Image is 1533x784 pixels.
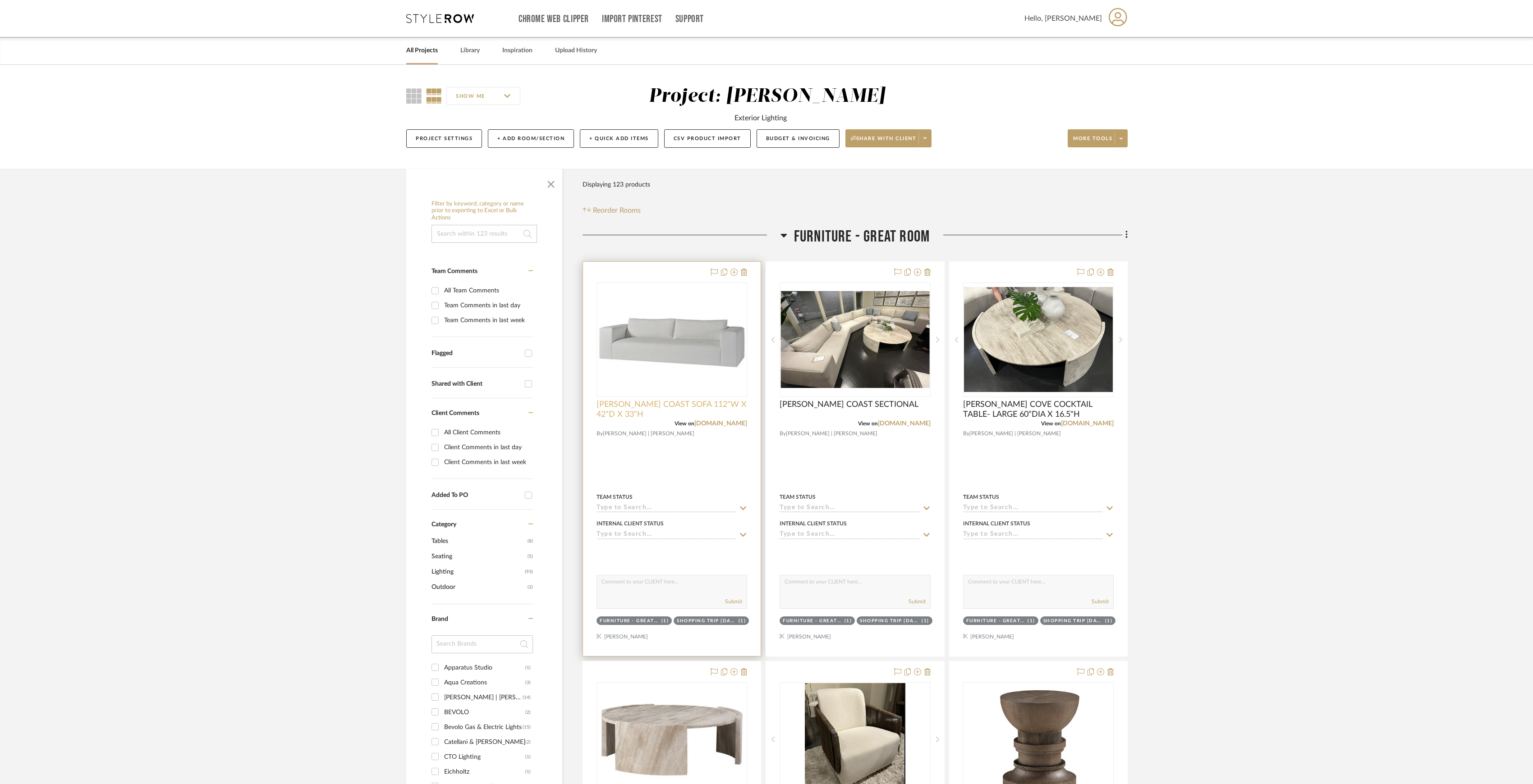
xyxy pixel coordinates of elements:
[757,129,840,148] button: Budget & Invoicing
[675,421,694,426] span: View on
[1024,13,1102,24] span: Hello, [PERSON_NAME]
[431,380,520,388] div: Shared with Client
[649,87,885,106] div: Project: [PERSON_NAME]
[783,618,842,624] div: FURNITURE - GREAT ROOM
[583,205,641,216] button: Reorder Rooms
[597,283,747,397] div: 0
[444,313,531,328] div: Team Comments in last week
[780,493,816,501] div: Team Status
[431,201,537,222] h6: Filter by keyword, category or name prior to exporting to Excel or Bulk Actions
[444,750,525,764] div: CTO Lighting
[780,400,918,410] span: [PERSON_NAME] COAST SECTIONAL
[580,129,658,148] button: + Quick Add Items
[444,283,531,298] div: All Team Comments
[1043,618,1103,624] div: SHOPPING TRIP [DATE]
[528,534,533,548] span: (8)
[593,205,641,216] span: Reorder Rooms
[525,565,533,579] span: (93)
[431,350,520,357] div: Flagged
[664,129,751,148] button: CSV Product Import
[431,579,525,595] span: Outdoor
[406,129,482,148] button: Project Settings
[525,705,531,720] div: (2)
[597,700,746,779] img: BAKER COVE COCKTAIL TABLE- SMALL 36"DIA X 11.5"H
[909,597,926,606] button: Submit
[1028,618,1035,624] div: (1)
[603,429,694,438] span: [PERSON_NAME] | [PERSON_NAME]
[555,45,597,57] a: Upload History
[739,618,746,624] div: (1)
[677,618,736,624] div: SHOPPING TRIP [DATE]
[431,549,525,564] span: Seating
[488,129,574,148] button: + Add Room/Section
[523,720,531,734] div: (15)
[780,283,930,397] div: 0
[963,429,969,438] span: By
[597,493,633,501] div: Team Status
[597,429,603,438] span: By
[431,268,477,274] span: Team Comments
[583,176,650,194] div: Displaying 123 products
[963,493,999,501] div: Team Status
[406,45,438,57] a: All Projects
[431,492,520,499] div: Added To PO
[963,531,1103,539] input: Type to Search…
[922,618,929,624] div: (1)
[431,616,448,622] span: Brand
[780,531,919,539] input: Type to Search…
[725,597,742,606] button: Submit
[431,225,537,243] input: Search within 123 results
[444,440,531,455] div: Client Comments in last day
[780,504,919,513] input: Type to Search…
[845,618,852,624] div: (1)
[600,618,659,624] div: FURNITURE - GREAT ROOM
[602,15,662,23] a: Import Pinterest
[597,400,747,419] span: [PERSON_NAME] COAST SOFA 112"W X 42"D X 33"H
[444,298,531,313] div: Team Comments in last day
[444,690,523,705] div: [PERSON_NAME] | [PERSON_NAME]
[431,521,456,529] span: Category
[860,618,919,624] div: SHOPPING TRIP [DATE]
[431,564,523,579] span: Lighting
[525,661,531,675] div: (1)
[597,311,746,369] img: BAKER COAST SOFA 112"W X 42"D X 33"H
[431,533,525,549] span: Tables
[851,135,917,149] span: Share with client
[444,425,531,440] div: All Client Comments
[444,765,525,779] div: Eichholtz
[444,675,525,690] div: Aqua Creations
[523,690,531,705] div: (14)
[780,429,786,438] span: By
[444,735,525,749] div: Catellani & [PERSON_NAME]
[780,520,847,528] div: Internal Client Status
[734,113,787,123] div: Exterior Lighting
[1105,618,1113,624] div: (1)
[444,720,523,734] div: Bevolo Gas & Electric Lights
[1061,420,1114,427] a: [DOMAIN_NAME]
[963,504,1103,513] input: Type to Search…
[502,45,532,57] a: Inspiration
[431,635,533,653] input: Search Brands
[597,504,736,513] input: Type to Search…
[525,750,531,764] div: (1)
[444,661,525,675] div: Apparatus Studio
[444,705,525,720] div: BEVOLO
[1068,129,1128,147] button: More tools
[431,410,479,416] span: Client Comments
[964,287,1113,392] img: BAKER COVE COCKTAIL TABLE- LARGE 60"DIA X 16.5"H
[878,420,931,427] a: [DOMAIN_NAME]
[675,15,704,23] a: Support
[780,291,929,388] img: BAKER COAST SECTIONAL
[1092,597,1109,606] button: Submit
[661,618,669,624] div: (1)
[963,520,1030,528] div: Internal Client Status
[460,45,480,57] a: Library
[528,549,533,564] span: (5)
[1073,135,1112,149] span: More tools
[519,15,589,23] a: Chrome Web Clipper
[597,531,736,539] input: Type to Search…
[525,675,531,690] div: (3)
[525,765,531,779] div: (1)
[858,421,878,426] span: View on
[966,618,1026,624] div: FURNITURE - GREAT ROOM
